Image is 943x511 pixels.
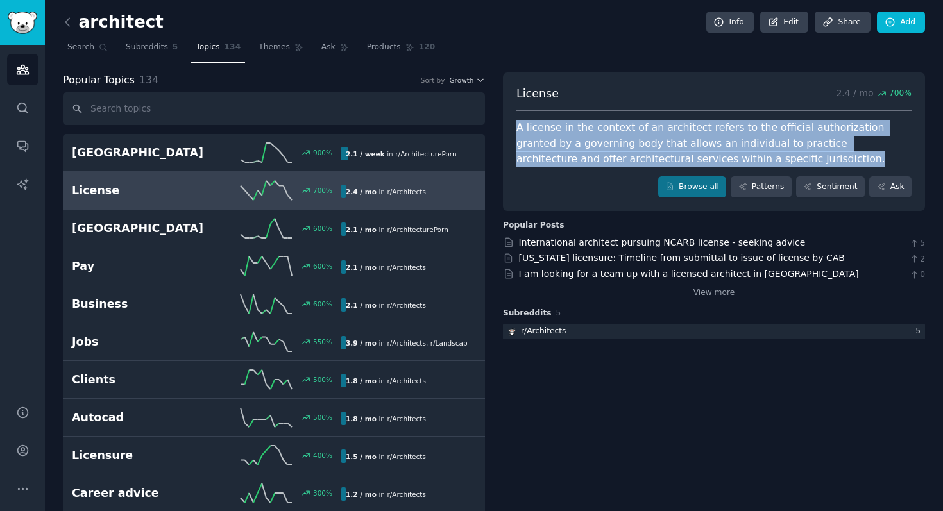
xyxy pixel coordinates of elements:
span: Growth [449,76,473,85]
div: in [341,147,461,160]
a: Pay600%2.1 / moin r/Architects [63,247,485,285]
a: Topics134 [191,37,245,63]
span: , [426,339,428,347]
span: 120 [419,42,436,53]
span: r/ Architects [387,301,425,309]
div: 400 % [313,451,332,460]
a: I am looking for a team up with a licensed architect in [GEOGRAPHIC_DATA] [519,269,859,279]
h2: Pay [72,258,207,274]
span: Topics [196,42,219,53]
b: 2.1 / week [346,150,385,158]
span: r/ Architects [387,377,425,385]
b: 1.5 / mo [346,453,377,460]
p: 2.4 / mo [836,86,912,102]
a: Browse all [658,176,727,198]
a: Products120 [362,37,439,63]
div: 550 % [313,337,332,346]
div: Popular Posts [503,220,565,231]
span: 134 [225,42,241,53]
div: 600 % [313,262,332,271]
h2: [GEOGRAPHIC_DATA] [72,145,207,161]
div: Sort by [421,76,445,85]
a: Licensure400%1.5 / moin r/Architects [63,437,485,474]
a: Architectsr/Architects5 [503,324,925,340]
div: r/ Architects [521,326,566,337]
div: 600 % [313,299,332,308]
div: 500 % [313,413,332,422]
a: Sentiment [796,176,865,198]
a: Themes [254,37,308,63]
div: A license in the context of an architect refers to the official authorization granted by a govern... [516,120,912,167]
h2: Business [72,296,207,312]
div: in [341,298,430,312]
div: in [341,222,453,236]
span: Themes [259,42,290,53]
span: r/ Architects [387,415,425,423]
span: 700 % [889,88,912,99]
a: Patterns [731,176,791,198]
h2: Jobs [72,334,207,350]
span: 5 [909,238,925,249]
span: Subreddits [503,308,552,319]
span: r/ ArchitecturePorn [387,226,448,233]
input: Search topics [63,92,485,125]
a: Search [63,37,112,63]
a: Autocad500%1.8 / moin r/Architects [63,399,485,437]
span: Subreddits [126,42,168,53]
div: in [341,260,430,274]
b: 2.4 / mo [346,188,377,196]
div: in [341,487,430,501]
span: r/ Architects [387,490,425,498]
button: Growth [449,76,485,85]
a: Jobs550%3.9 / moin r/Architects,r/LandscapeArchitecture [63,323,485,361]
span: Popular Topics [63,72,135,88]
span: r/ Architects [387,264,425,271]
div: in [341,185,430,198]
b: 1.8 / mo [346,377,377,385]
span: 5 [173,42,178,53]
h2: Career advice [72,485,207,501]
img: GummySearch logo [8,12,37,34]
span: r/ LandscapeArchitecture [430,339,513,347]
div: 300 % [313,489,332,498]
a: Edit [760,12,808,33]
div: 600 % [313,224,332,233]
a: International architect pursuing NCARB license - seeking advice [519,237,806,247]
a: [GEOGRAPHIC_DATA]900%2.1 / weekin r/ArchitecturePorn [63,134,485,172]
span: r/ Architects [387,188,425,196]
span: Products [367,42,401,53]
a: Clients500%1.8 / moin r/Architects [63,361,485,399]
a: Ask [317,37,353,63]
span: 2 [909,254,925,265]
div: 500 % [313,375,332,384]
a: View more [693,287,735,299]
div: in [341,412,430,425]
span: r/ Architects [387,453,425,460]
span: 0 [909,269,925,281]
b: 1.8 / mo [346,415,377,423]
img: Architects [507,327,516,336]
h2: License [72,183,207,199]
span: License [516,86,559,102]
a: [US_STATE] licensure: Timeline from submittal to issue of license by CAB [519,253,845,263]
a: License700%2.4 / moin r/Architects [63,172,485,210]
span: r/ Architects [387,339,425,347]
a: Add [877,12,925,33]
h2: Licensure [72,448,207,464]
b: 2.1 / mo [346,264,377,271]
a: Business600%2.1 / moin r/Architects [63,285,485,323]
h2: Autocad [72,410,207,426]
div: 900 % [313,148,332,157]
h2: Clients [72,372,207,388]
h2: [GEOGRAPHIC_DATA] [72,221,207,237]
a: Share [815,12,870,33]
b: 1.2 / mo [346,490,377,498]
b: 3.9 / mo [346,339,377,347]
div: 5 [915,326,925,337]
span: 134 [139,74,158,86]
span: 5 [556,308,561,317]
span: r/ ArchitecturePorn [395,150,456,158]
a: [GEOGRAPHIC_DATA]600%2.1 / moin r/ArchitecturePorn [63,210,485,247]
div: 700 % [313,186,332,195]
span: Search [67,42,94,53]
